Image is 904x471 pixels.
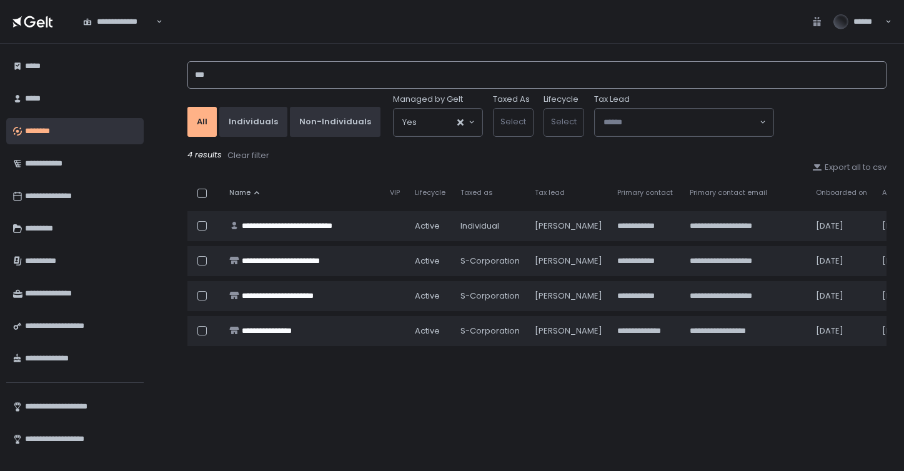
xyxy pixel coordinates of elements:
[460,290,520,302] div: S-Corporation
[595,109,773,136] div: Search for option
[544,94,579,105] label: Lifecycle
[229,188,251,197] span: Name
[417,116,456,129] input: Search for option
[816,325,867,337] div: [DATE]
[394,109,482,136] div: Search for option
[393,94,463,105] span: Managed by Gelt
[603,116,758,129] input: Search for option
[415,255,440,267] span: active
[535,325,602,337] div: [PERSON_NAME]
[219,107,287,137] button: Individuals
[816,221,867,232] div: [DATE]
[415,290,440,302] span: active
[460,255,520,267] div: S-Corporation
[535,290,602,302] div: [PERSON_NAME]
[197,116,207,127] div: All
[154,16,155,28] input: Search for option
[457,119,464,126] button: Clear Selected
[812,162,887,173] button: Export all to csv
[535,188,565,197] span: Tax lead
[390,188,400,197] span: VIP
[500,116,526,127] span: Select
[187,107,217,137] button: All
[460,325,520,337] div: S-Corporation
[227,149,270,162] button: Clear filter
[415,325,440,337] span: active
[290,107,380,137] button: Non-Individuals
[415,221,440,232] span: active
[229,116,278,127] div: Individuals
[594,94,630,105] span: Tax Lead
[415,188,445,197] span: Lifecycle
[551,116,577,127] span: Select
[299,116,371,127] div: Non-Individuals
[816,255,867,267] div: [DATE]
[460,221,520,232] div: Individual
[535,221,602,232] div: [PERSON_NAME]
[617,188,673,197] span: Primary contact
[75,9,162,35] div: Search for option
[493,94,530,105] label: Taxed As
[227,150,269,161] div: Clear filter
[402,116,417,129] span: Yes
[816,290,867,302] div: [DATE]
[690,188,767,197] span: Primary contact email
[460,188,493,197] span: Taxed as
[535,255,602,267] div: [PERSON_NAME]
[816,188,867,197] span: Onboarded on
[187,149,887,162] div: 4 results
